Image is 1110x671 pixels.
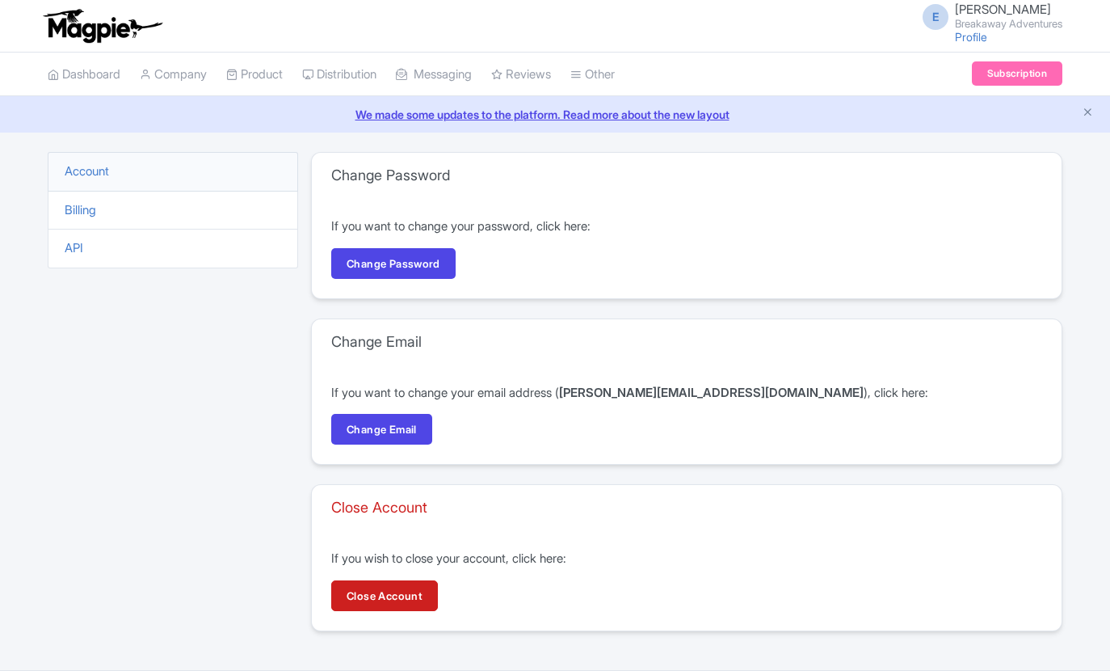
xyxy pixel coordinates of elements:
[10,106,1100,123] a: We made some updates to the platform. Read more about the new layout
[955,19,1062,29] small: Breakaway Adventures
[559,385,864,400] strong: [PERSON_NAME][EMAIL_ADDRESS][DOMAIN_NAME]
[226,53,283,97] a: Product
[331,167,450,184] h3: Change Password
[491,53,551,97] a: Reviews
[1082,104,1094,123] button: Close announcement
[48,53,120,97] a: Dashboard
[40,8,165,44] img: logo-ab69f6fb50320c5b225c76a69d11143b.png
[331,248,456,279] a: Change Password
[65,163,109,179] a: Account
[955,30,987,44] a: Profile
[140,53,207,97] a: Company
[331,384,1042,403] p: If you want to change your email address ( ), click here:
[331,414,432,445] a: Change Email
[396,53,472,97] a: Messaging
[923,4,948,30] span: E
[331,333,422,351] h3: Change Email
[331,217,1042,236] p: If you want to change your password, click here:
[331,499,427,517] h3: Close Account
[331,580,438,611] a: Close Account
[65,240,83,255] a: API
[972,61,1062,86] a: Subscription
[570,53,615,97] a: Other
[955,2,1051,17] span: [PERSON_NAME]
[65,202,96,217] a: Billing
[331,550,1042,568] p: If you wish to close your account, click here:
[302,53,376,97] a: Distribution
[913,3,1062,29] a: E [PERSON_NAME] Breakaway Adventures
